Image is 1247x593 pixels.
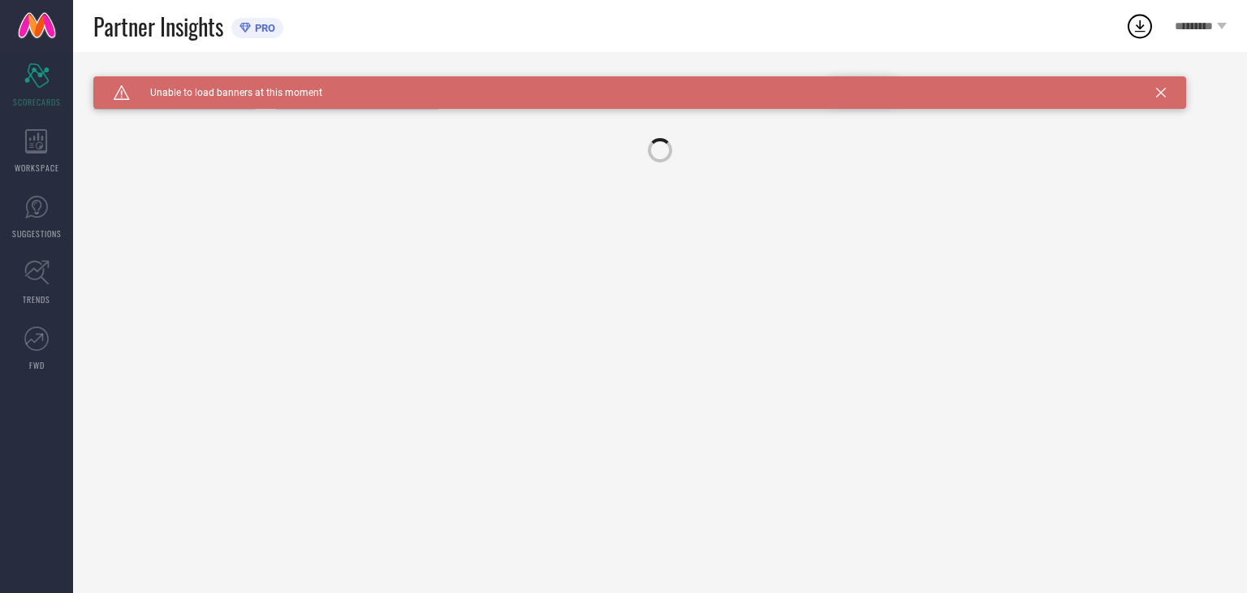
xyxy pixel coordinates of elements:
[93,10,223,43] span: Partner Insights
[29,359,45,371] span: FWD
[12,227,62,240] span: SUGGESTIONS
[1125,11,1154,41] div: Open download list
[15,162,59,174] span: WORKSPACE
[251,22,275,34] span: PRO
[93,76,256,88] div: Brand
[130,87,322,98] span: Unable to load banners at this moment
[13,96,61,108] span: SCORECARDS
[23,293,50,305] span: TRENDS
